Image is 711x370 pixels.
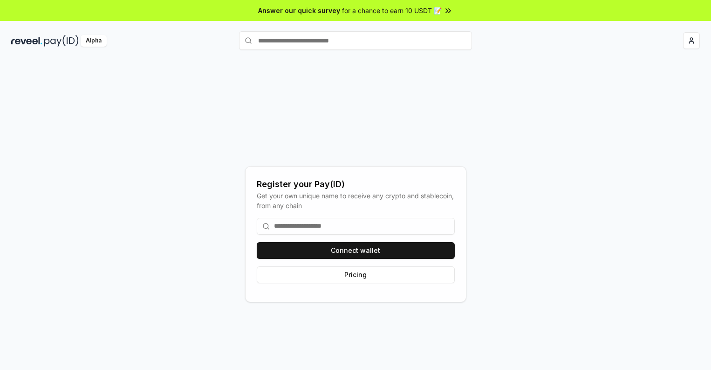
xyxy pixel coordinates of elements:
img: reveel_dark [11,35,42,47]
span: Answer our quick survey [258,6,340,15]
button: Connect wallet [257,242,455,259]
div: Register your Pay(ID) [257,178,455,191]
img: pay_id [44,35,79,47]
button: Pricing [257,266,455,283]
div: Get your own unique name to receive any crypto and stablecoin, from any chain [257,191,455,210]
div: Alpha [81,35,107,47]
span: for a chance to earn 10 USDT 📝 [342,6,442,15]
